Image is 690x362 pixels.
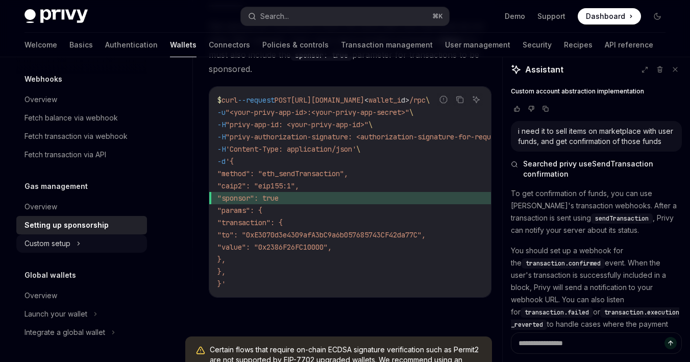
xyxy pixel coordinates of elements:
[24,130,128,142] div: Fetch transaction via webhook
[217,218,283,227] span: "transaction": {
[217,206,262,215] span: "params": {
[16,109,147,127] a: Fetch balance via webhook
[24,149,106,161] div: Fetch transaction via API
[217,95,221,105] span: $
[217,194,279,203] span: "sponsor": true
[664,337,677,349] button: Send message
[453,93,466,106] button: Copy the contents from the code block
[217,181,299,190] span: "caip2": "eip155:1",
[368,120,373,129] span: \
[170,33,196,57] a: Wallets
[586,11,625,21] span: Dashboard
[564,33,593,57] a: Recipes
[16,90,147,109] a: Overview
[24,33,57,57] a: Welcome
[24,269,76,281] h5: Global wallets
[238,95,275,105] span: --request
[291,95,364,105] span: [URL][DOMAIN_NAME]
[368,95,401,105] span: wallet_i
[401,95,405,105] span: d
[24,9,88,23] img: dark logo
[511,87,644,95] span: Custom account abstraction implementation
[341,33,433,57] a: Transaction management
[217,132,226,141] span: -H
[523,33,552,57] a: Security
[526,259,601,268] span: transaction.confirmed
[24,201,57,213] div: Overview
[24,93,57,106] div: Overview
[511,245,682,355] p: You should set up a webhook for the event. When the user's transaction is successfully included i...
[523,159,682,179] span: Searched privy useSendTransaction confirmation
[409,108,413,117] span: \
[217,169,348,178] span: "method": "eth_sendTransaction",
[24,326,105,339] div: Integrate a global wallet
[437,93,450,106] button: Report incorrect code
[217,230,426,239] span: "to": "0xE3070d3e4309afA3bC9a6b057685743CF42da77C",
[445,33,510,57] a: User management
[217,279,226,288] span: }'
[578,8,641,25] a: Dashboard
[217,157,226,166] span: -d
[16,216,147,234] a: Setting up sponsorship
[16,286,147,305] a: Overview
[217,120,226,129] span: -H
[511,87,682,95] a: Custom account abstraction implementation
[226,108,409,117] span: "<your-privy-app-id>:<your-privy-app-secret>"
[16,198,147,216] a: Overview
[260,10,289,22] div: Search...
[511,187,682,236] p: To get confirmation of funds, you can use [PERSON_NAME]'s transaction webhooks. After a transacti...
[275,95,291,105] span: POST
[409,95,426,105] span: /rpc
[511,308,679,329] span: transaction.execution_reverted
[405,95,409,105] span: >
[16,127,147,146] a: Fetch transaction via webhook
[226,120,368,129] span: "privy-app-id: <your-privy-app-id>"
[105,33,158,57] a: Authentication
[518,126,675,147] div: i need it to sell items on marketplace with user funds, and get confirmation of those funds
[241,7,449,26] button: Search...⌘K
[605,33,653,57] a: API reference
[24,219,109,231] div: Setting up sponsorship
[16,146,147,164] a: Fetch transaction via API
[217,144,226,154] span: -H
[426,95,430,105] span: \
[470,93,483,106] button: Ask AI
[262,33,329,57] a: Policies & controls
[226,132,511,141] span: "privy-authorization-signature: <authorization-signature-for-request>"
[24,180,88,192] h5: Gas management
[505,11,525,21] a: Demo
[226,157,234,166] span: '{
[537,11,565,21] a: Support
[649,8,666,25] button: Toggle dark mode
[217,108,226,117] span: -u
[209,33,250,57] a: Connectors
[69,33,93,57] a: Basics
[226,144,356,154] span: 'Content-Type: application/json'
[511,159,682,179] button: Searched privy useSendTransaction confirmation
[432,12,443,20] span: ⌘ K
[525,63,563,76] span: Assistant
[525,308,589,317] span: transaction.failed
[217,243,332,252] span: "value": "0x2386F26FC10000",
[24,237,70,250] div: Custom setup
[24,112,118,124] div: Fetch balance via webhook
[24,289,57,302] div: Overview
[217,267,226,276] span: },
[217,255,226,264] span: },
[595,214,649,223] span: sendTransaction
[364,95,368,105] span: <
[356,144,360,154] span: \
[24,308,87,320] div: Launch your wallet
[24,73,62,85] h5: Webhooks
[221,95,238,105] span: curl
